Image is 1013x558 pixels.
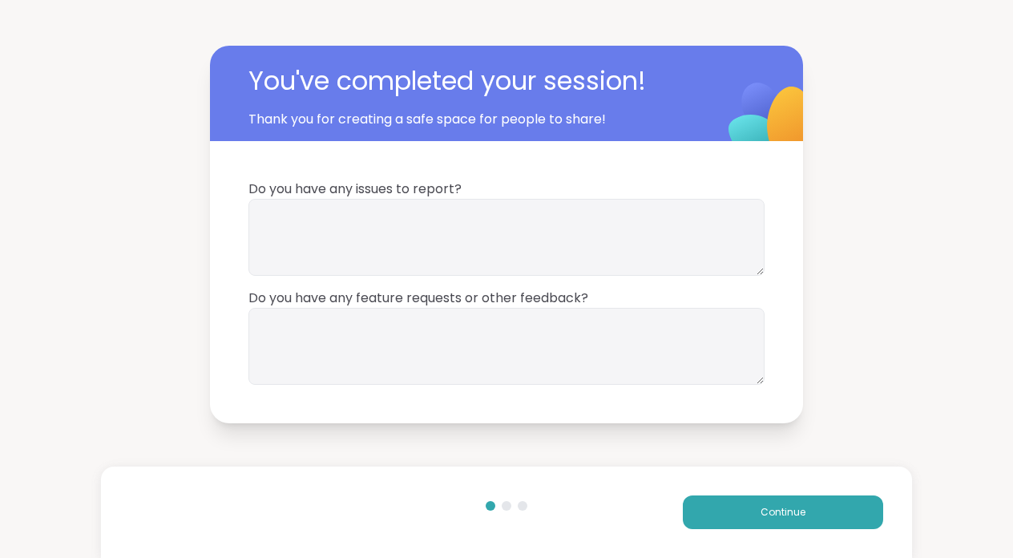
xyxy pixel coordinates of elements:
[248,180,765,199] span: Do you have any issues to report?
[248,110,689,129] span: Thank you for creating a safe space for people to share!
[248,289,765,308] span: Do you have any feature requests or other feedback?
[683,495,883,529] button: Continue
[691,41,850,200] img: ShareWell Logomark
[761,505,805,520] span: Continue
[248,62,713,100] span: You've completed your session!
